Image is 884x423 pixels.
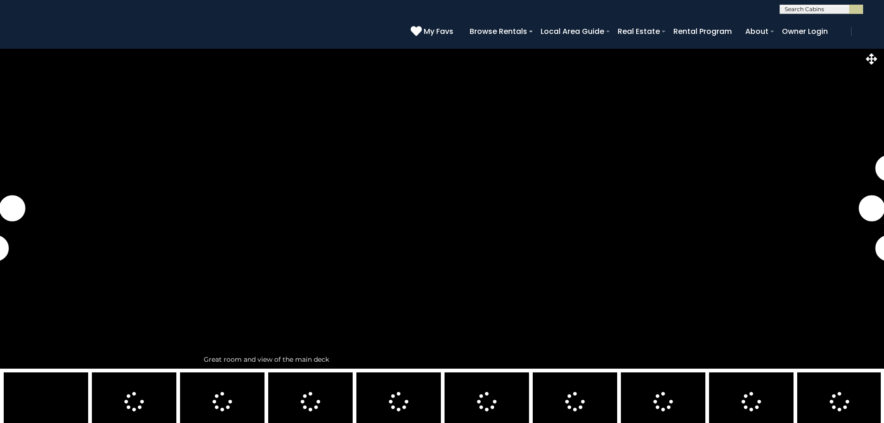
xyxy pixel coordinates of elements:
div: Great room and view of the main deck [199,350,685,369]
button: Previous [97,48,199,369]
a: Real Estate [613,23,665,39]
button: Next [685,48,787,369]
a: Browse Rentals [465,23,532,39]
a: Local Area Guide [536,23,609,39]
span: My Favs [424,26,453,37]
a: About [741,23,773,39]
a: Owner Login [777,23,832,39]
a: Rental Program [669,23,736,39]
a: My Favs [411,26,456,38]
